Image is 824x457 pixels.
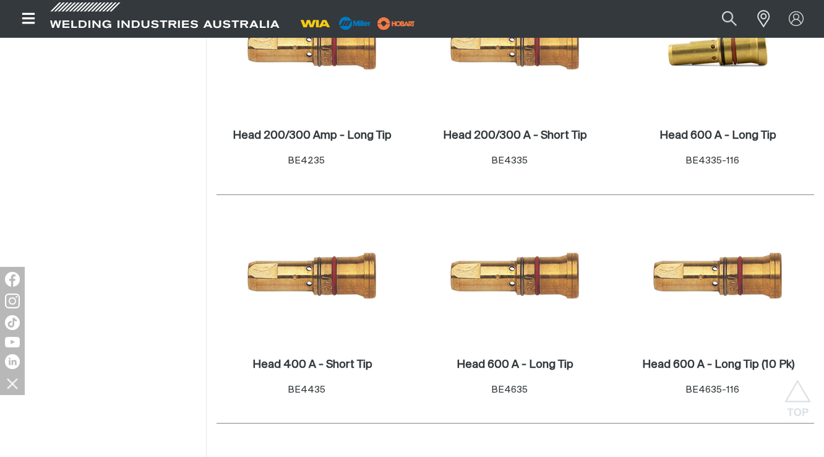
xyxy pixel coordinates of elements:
[2,373,23,394] img: hide socials
[784,380,812,407] button: Scroll to top
[652,211,784,344] img: Head 600 A - Long Tip (10 Pk)
[5,315,20,330] img: TikTok
[449,211,582,344] img: Head 600 A - Long Tip
[491,156,528,165] span: BE4335
[659,130,776,141] h2: Head 600 A - Long Tip
[5,272,20,287] img: Facebook
[457,358,573,372] a: Head 600 A - Long Tip
[491,385,528,394] span: BE4635
[685,385,739,394] span: BE4635-116
[233,130,392,141] h2: Head 200/300 Amp - Long Tip
[685,156,739,165] span: BE4335-116
[246,211,379,344] img: Head 400 A - Short Tip
[233,129,392,143] a: Head 200/300 Amp - Long Tip
[443,130,587,141] h2: Head 200/300 A - Short Tip
[5,354,20,369] img: LinkedIn
[5,337,20,347] img: YouTube
[374,19,419,28] a: miller
[708,5,750,33] button: Search products
[693,5,750,33] input: Product name or item number...
[443,129,587,143] a: Head 200/300 A - Short Tip
[288,156,325,165] span: BE4235
[457,359,573,370] h2: Head 600 A - Long Tip
[642,359,794,370] h2: Head 600 A - Long Tip (10 Pk)
[374,14,419,33] img: miller
[659,129,776,143] a: Head 600 A - Long Tip
[252,359,372,370] h2: Head 400 A - Short Tip
[252,358,372,372] a: Head 400 A - Short Tip
[5,294,20,308] img: Instagram
[642,358,794,372] a: Head 600 A - Long Tip (10 Pk)
[288,385,325,394] span: BE4435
